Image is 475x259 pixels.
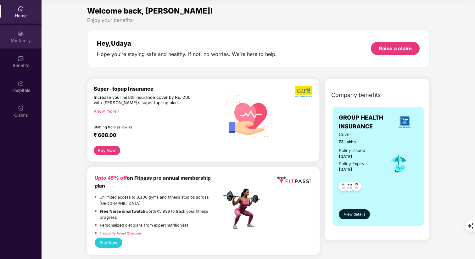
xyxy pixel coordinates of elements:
[222,88,277,144] img: svg+xml;base64,PHN2ZyB4bWxucz0iaHR0cDovL3d3dy53My5vcmcvMjAwMC9zdmciIHhtbG5zOnhsaW5rPSJodHRwOi8vd3...
[99,194,221,206] p: Unlimited access to 8,100 gyms and fitness studios across [GEOGRAPHIC_DATA]
[94,132,215,139] div: ₹ 608.00
[339,167,352,172] span: [DATE]
[339,160,365,167] div: Policy Expiry
[94,86,222,92] div: Super-topup Insurance
[349,180,364,195] img: svg+xml;base64,PHN2ZyB4bWxucz0iaHR0cDovL3d3dy53My5vcmcvMjAwMC9zdmciIHdpZHRoPSI0OC45NDMiIGhlaWdodD...
[339,154,352,159] span: [DATE]
[379,45,412,52] div: Raise a claim
[295,86,313,98] img: b5dec4f62d2307b9de63beb79f102df3.png
[95,175,127,181] b: Upto 45% off
[95,175,211,189] b: on Fitpass pro annual membership plan
[100,231,142,235] a: Frequently Asked Questions!
[87,6,213,15] span: Welcome back, [PERSON_NAME]!
[344,211,365,217] span: View details
[331,91,381,99] span: Company benefits
[95,238,122,248] button: Buy Now
[342,180,358,195] img: svg+xml;base64,PHN2ZyB4bWxucz0iaHR0cDovL3d3dy53My5vcmcvMjAwMC9zdmciIHdpZHRoPSI0OC45MTUiIGhlaWdodD...
[276,174,312,186] img: fppp.png
[117,110,120,113] span: right
[100,222,188,228] p: Personalized diet plans from expert nutritionists
[339,139,380,145] span: ₹3 Lakhs
[97,51,277,58] div: Hope you’re staying safe and healthy. If not, no worries. We’re here to help.
[18,6,24,12] img: svg+xml;base64,PHN2ZyBpZD0iSG9tZSIgeG1sbnM9Imh0dHA6Ly93d3cudzMub3JnLzIwMDAvc3ZnIiB3aWR0aD0iMjAiIG...
[94,125,195,129] div: Starting from as low as
[339,147,365,154] div: Policy issued
[339,113,392,131] span: GROUP HEALTH INSURANCE
[18,31,24,37] img: svg+xml;base64,PHN2ZyB3aWR0aD0iMjAiIGhlaWdodD0iMjAiIHZpZXdCb3g9IjAgMCAyMCAyMCIgZmlsbD0ibm9uZSIgeG...
[94,95,194,106] div: Increase your health insurance cover by Rs. 20L with [PERSON_NAME]’s super top-up plan.
[87,17,429,24] div: Enjoy your benefits!
[18,80,24,87] img: svg+xml;base64,PHN2ZyBpZD0iSG9zcGl0YWxzIiB4bWxucz0iaHR0cDovL3d3dy53My5vcmcvMjAwMC9zdmciIHdpZHRoPS...
[18,55,24,62] img: svg+xml;base64,PHN2ZyBpZD0iQmVuZWZpdHMiIHhtbG5zPSJodHRwOi8vd3d3LnczLm9yZy8yMDAwL3N2ZyIgd2lkdGg9Ij...
[100,208,221,221] p: worth ₹5,999 to track your fitness progress
[94,109,218,113] div: Know more
[97,40,277,47] div: Hey, Udaya
[339,209,370,219] button: View details
[100,209,145,214] strong: Free Noise smartwatch
[396,114,413,131] img: insurerLogo
[336,180,351,195] img: svg+xml;base64,PHN2ZyB4bWxucz0iaHR0cDovL3d3dy53My5vcmcvMjAwMC9zdmciIHdpZHRoPSI0OC45NDMiIGhlaWdodD...
[339,131,380,138] span: Cover
[388,154,409,174] img: icon
[18,105,24,111] img: svg+xml;base64,PHN2ZyBpZD0iQ2xhaW0iIHhtbG5zPSJodHRwOi8vd3d3LnczLm9yZy8yMDAwL3N2ZyIgd2lkdGg9IjIwIi...
[221,187,265,231] img: fpp.png
[94,146,120,155] button: Buy Now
